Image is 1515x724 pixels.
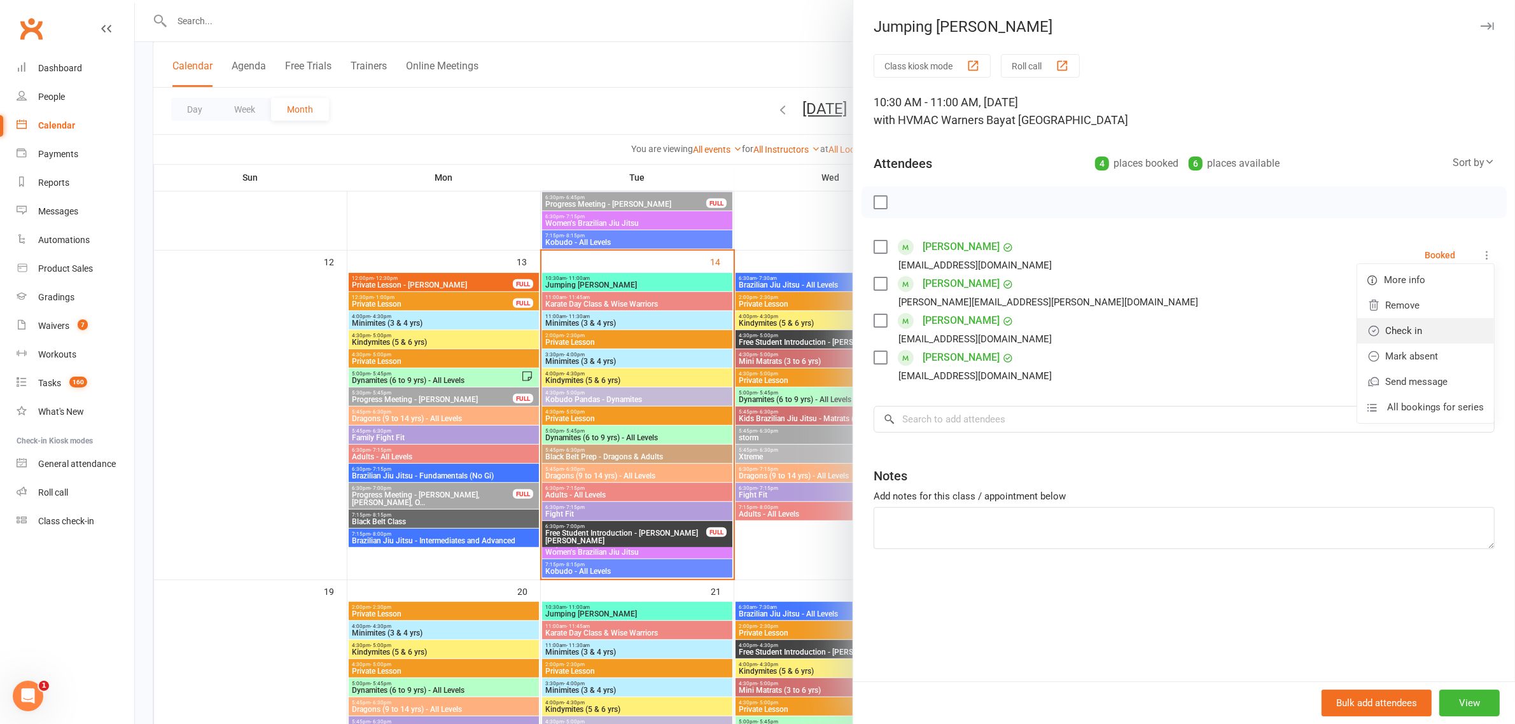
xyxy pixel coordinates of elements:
div: Product Sales [38,263,93,274]
span: 7 [78,319,88,330]
div: [PERSON_NAME][EMAIL_ADDRESS][PERSON_NAME][DOMAIN_NAME] [898,294,1198,310]
div: General attendance [38,459,116,469]
div: Tasks [38,378,61,388]
a: [PERSON_NAME] [923,237,1000,257]
div: People [38,92,65,102]
button: View [1439,690,1500,716]
a: Workouts [17,340,134,369]
div: What's New [38,407,84,417]
a: Waivers 7 [17,312,134,340]
a: Clubworx [15,13,47,45]
div: Waivers [38,321,69,331]
div: Automations [38,235,90,245]
a: Reports [17,169,134,197]
a: Mark absent [1357,344,1494,369]
a: People [17,83,134,111]
a: Tasks 160 [17,369,134,398]
a: Messages [17,197,134,226]
a: Gradings [17,283,134,312]
a: Check in [1357,318,1494,344]
div: Messages [38,206,78,216]
span: More info [1384,272,1425,288]
div: Notes [874,467,907,485]
div: places booked [1095,155,1178,172]
a: Roll call [17,478,134,507]
a: Remove [1357,293,1494,318]
button: Roll call [1001,54,1080,78]
div: Attendees [874,155,932,172]
div: Dashboard [38,63,82,73]
div: Payments [38,149,78,159]
a: [PERSON_NAME] [923,347,1000,368]
div: Add notes for this class / appointment below [874,489,1495,504]
div: [EMAIL_ADDRESS][DOMAIN_NAME] [898,368,1052,384]
a: What's New [17,398,134,426]
div: Reports [38,178,69,188]
div: Calendar [38,120,75,130]
div: Booked [1425,251,1455,260]
a: Automations [17,226,134,254]
span: with HVMAC Warners Bay [874,113,1005,127]
div: places available [1189,155,1280,172]
div: Workouts [38,349,76,359]
div: Jumping [PERSON_NAME] [853,18,1515,36]
div: Class check-in [38,516,94,526]
a: Calendar [17,111,134,140]
a: [PERSON_NAME] [923,274,1000,294]
input: Search to add attendees [874,406,1495,433]
a: Dashboard [17,54,134,83]
iframe: Intercom live chat [13,681,43,711]
a: All bookings for series [1357,394,1494,420]
button: Bulk add attendees [1322,690,1432,716]
a: Send message [1357,369,1494,394]
span: 1 [39,681,49,691]
div: Roll call [38,487,68,498]
a: Payments [17,140,134,169]
div: 6 [1189,157,1203,171]
a: General attendance kiosk mode [17,450,134,478]
div: Sort by [1453,155,1495,171]
span: at [GEOGRAPHIC_DATA] [1005,113,1128,127]
div: 10:30 AM - 11:00 AM, [DATE] [874,94,1495,129]
a: More info [1357,267,1494,293]
div: [EMAIL_ADDRESS][DOMAIN_NAME] [898,331,1052,347]
button: Class kiosk mode [874,54,991,78]
a: [PERSON_NAME] [923,310,1000,331]
a: Class kiosk mode [17,507,134,536]
span: 160 [69,377,87,387]
div: Gradings [38,292,74,302]
a: Product Sales [17,254,134,283]
div: [EMAIL_ADDRESS][DOMAIN_NAME] [898,257,1052,274]
div: 4 [1095,157,1109,171]
span: All bookings for series [1387,400,1484,415]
